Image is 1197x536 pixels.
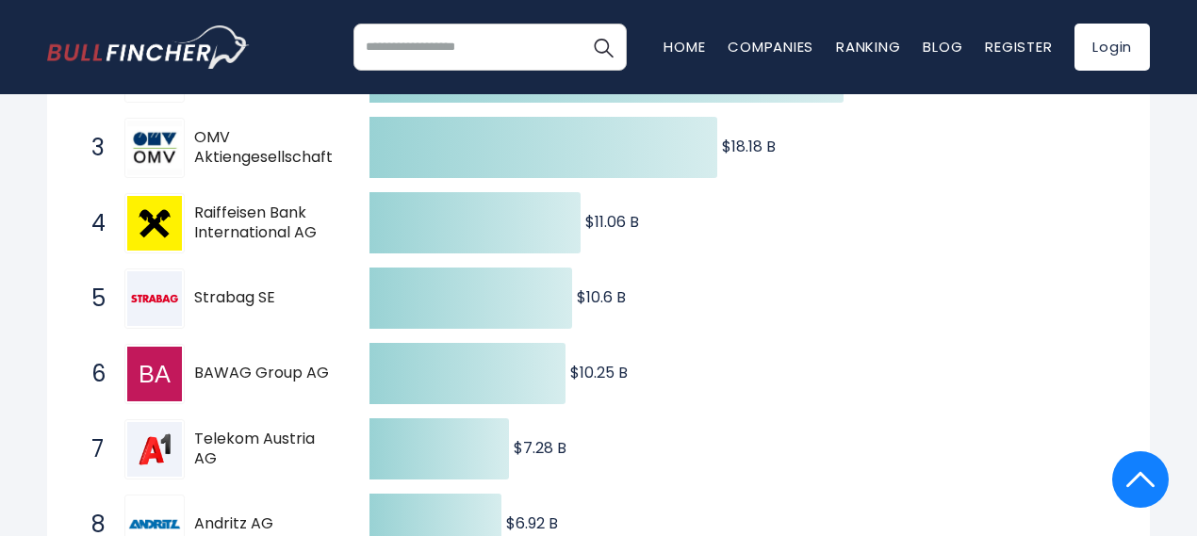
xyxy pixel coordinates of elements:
[194,288,336,308] span: Strabag SE
[728,37,813,57] a: Companies
[82,132,101,164] span: 3
[570,362,628,383] text: $10.25 B
[47,25,250,69] img: bullfincher logo
[722,136,776,157] text: $18.18 B
[82,207,101,239] span: 4
[127,121,182,175] img: OMV Aktiengesellschaft
[514,437,566,459] text: $7.28 B
[664,37,705,57] a: Home
[82,433,101,465] span: 7
[1074,24,1150,71] a: Login
[923,37,962,57] a: Blog
[127,518,182,531] img: Andritz AG
[127,271,182,326] img: Strabag SE
[194,203,336,243] span: Raiffeisen Bank International AG
[985,37,1052,57] a: Register
[585,211,639,233] text: $11.06 B
[127,347,182,401] img: BAWAG Group AG
[127,196,182,251] img: Raiffeisen Bank International AG
[194,128,336,168] span: OMV Aktiengesellschaft
[580,24,627,71] button: Search
[194,430,336,469] span: Telekom Austria AG
[836,37,900,57] a: Ranking
[82,358,101,390] span: 6
[194,514,336,534] span: Andritz AG
[577,286,626,308] text: $10.6 B
[506,512,558,534] text: $6.92 B
[127,422,182,477] img: Telekom Austria AG
[194,364,336,383] span: BAWAG Group AG
[82,283,101,315] span: 5
[47,25,250,69] a: Go to homepage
